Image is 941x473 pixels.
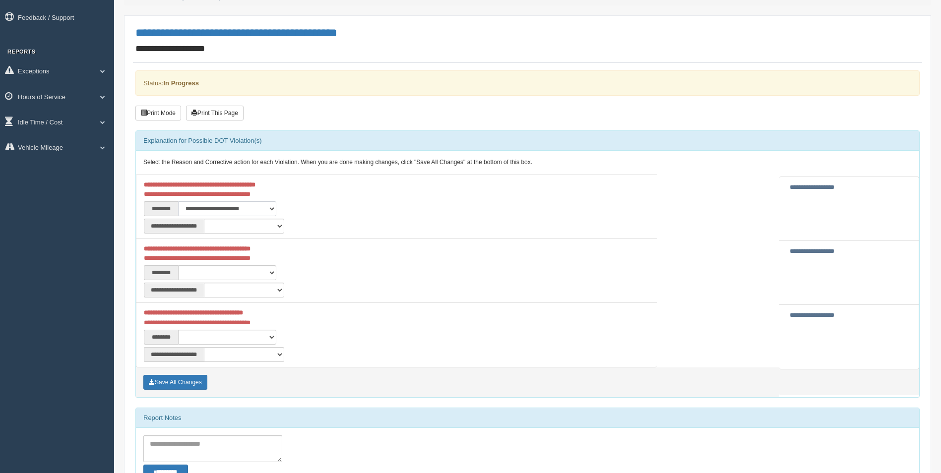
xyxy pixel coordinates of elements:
button: Save [143,375,207,390]
button: Print Mode [135,106,181,120]
div: Status: [135,70,920,96]
div: Report Notes [136,408,919,428]
div: Explanation for Possible DOT Violation(s) [136,131,919,151]
div: Select the Reason and Corrective action for each Violation. When you are done making changes, cli... [136,151,919,175]
strong: In Progress [163,79,199,87]
button: Print This Page [186,106,244,120]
